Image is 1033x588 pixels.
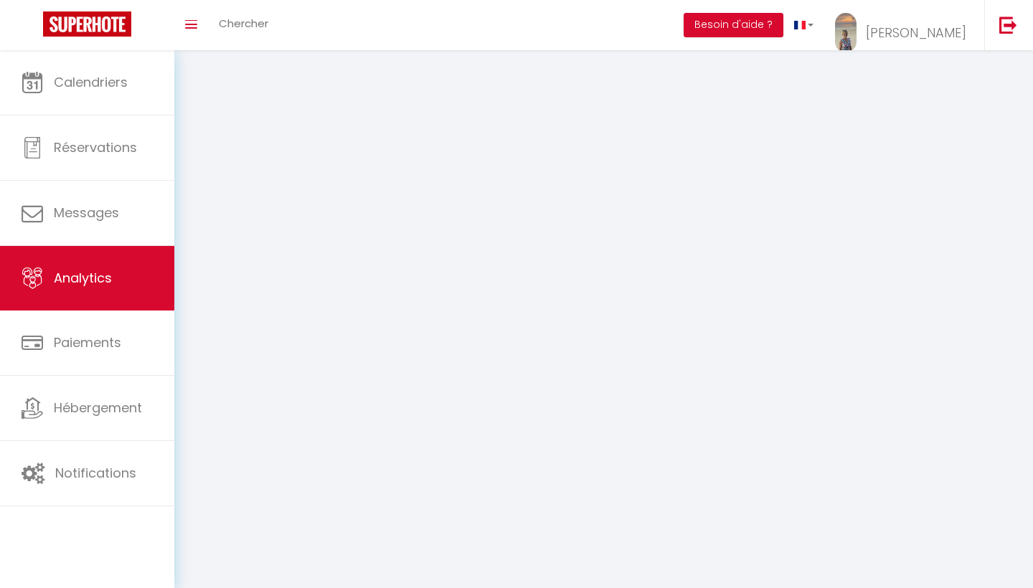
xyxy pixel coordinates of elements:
[999,16,1017,34] img: logout
[219,16,268,31] span: Chercher
[54,73,128,91] span: Calendriers
[54,269,112,287] span: Analytics
[55,464,136,482] span: Notifications
[866,24,966,42] span: [PERSON_NAME]
[54,138,137,156] span: Réservations
[54,399,142,417] span: Hébergement
[54,333,121,351] span: Paiements
[43,11,131,37] img: Super Booking
[54,204,119,222] span: Messages
[684,13,783,37] button: Besoin d'aide ?
[835,13,857,52] img: ...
